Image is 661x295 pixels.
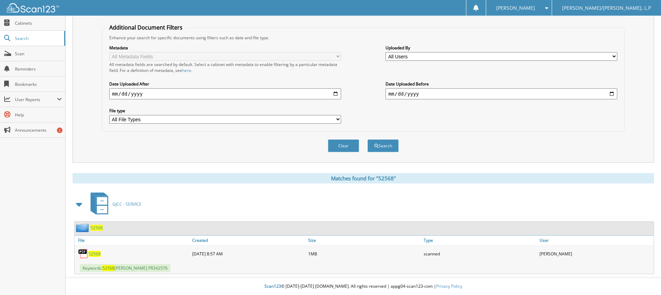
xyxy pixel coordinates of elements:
[385,88,617,99] input: end
[328,139,359,152] button: Clear
[78,248,88,259] img: PDF.png
[306,247,422,261] div: 1MB
[15,20,62,26] span: Cabinets
[15,112,62,118] span: Help
[367,139,399,152] button: Search
[7,3,59,13] img: scan123-logo-white.svg
[109,62,341,73] div: All metadata fields are searched by default. Select a cabinet with metadata to enable filtering b...
[109,108,341,114] label: File type
[15,66,62,72] span: Reminders
[86,190,142,218] a: GJCC - SERVICE
[76,223,91,232] img: folder2.png
[15,127,62,133] span: Announcements
[538,236,654,245] a: User
[436,283,462,289] a: Privacy Policy
[57,128,62,133] div: 2
[538,247,654,261] div: [PERSON_NAME]
[106,24,186,31] legend: Additional Document Filters
[106,35,621,41] div: Enhance your search for specific documents using filters such as date and file type.
[112,201,142,207] span: GJCC - SERVICE
[182,67,191,73] a: here
[91,225,103,231] a: 52568
[385,81,617,87] label: Date Uploaded Before
[385,45,617,51] label: Uploaded By
[66,278,661,295] div: © [DATE]-[DATE] [DOMAIN_NAME]. All rights reserved | appg04-scan123-com |
[73,173,654,183] div: Matches found for "52568"
[102,265,115,271] span: 52568
[264,283,281,289] span: Scan123
[15,35,61,41] span: Search
[80,264,170,272] span: Keywords: [PERSON_NAME] PR342576
[190,236,306,245] a: Created
[496,6,535,10] span: [PERSON_NAME]
[88,251,101,257] a: 52568
[15,51,62,57] span: Scan
[109,81,341,87] label: Date Uploaded After
[306,236,422,245] a: Size
[15,97,57,103] span: User Reports
[190,247,306,261] div: [DATE] 8:57 AM
[626,262,661,295] iframe: Chat Widget
[422,236,538,245] a: Type
[109,45,341,51] label: Metadata
[562,6,651,10] span: [PERSON_NAME]/[PERSON_NAME], L.P
[75,236,190,245] a: File
[422,247,538,261] div: scanned
[109,88,341,99] input: start
[15,81,62,87] span: Bookmarks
